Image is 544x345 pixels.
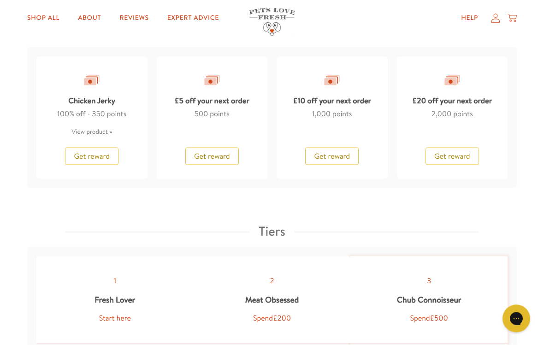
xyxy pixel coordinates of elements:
a: About [71,9,108,28]
div: Fresh Lover [95,287,135,312]
a: Reviews [112,9,156,28]
a: Shop All [20,9,67,28]
div: Meat Obsessed [245,287,299,312]
span: points [107,109,126,119]
span: Get reward [194,151,230,161]
div: Chicken Jerky [68,90,115,108]
span: 350 [92,109,105,119]
span: Get reward [74,151,110,161]
span: 500 [195,109,208,119]
span: £500 [430,313,448,323]
div: Chub Connoisseur [397,287,461,312]
button: Get reward [65,148,118,165]
button: Get reward [305,148,359,165]
span: Get reward [434,151,470,161]
a: Help [454,9,485,28]
span: 2,000 [432,109,452,119]
span: points [210,109,229,119]
span: £200 [273,313,291,323]
div: 2 [270,275,274,287]
span: Get reward [314,151,350,161]
span: points [453,109,473,119]
span: Spend [253,313,291,323]
div: £20 off your next order [412,90,492,108]
a: View product [71,127,112,136]
div: 1 [114,275,116,287]
span: Spend [410,313,448,323]
span: 100% off [57,109,85,119]
button: Get reward [426,148,479,165]
a: Expert Advice [160,9,226,28]
span: 1,000 [312,109,331,119]
img: Pets Love Fresh [249,8,295,36]
h3: Tiers [259,220,285,243]
iframe: Gorgias live chat messenger [498,302,535,336]
div: £5 off your next order [175,90,249,108]
button: Get reward [185,148,239,165]
div: 3 [427,275,431,287]
span: points [332,109,352,119]
div: £10 off your next order [293,90,371,108]
div: Start here [99,312,131,325]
